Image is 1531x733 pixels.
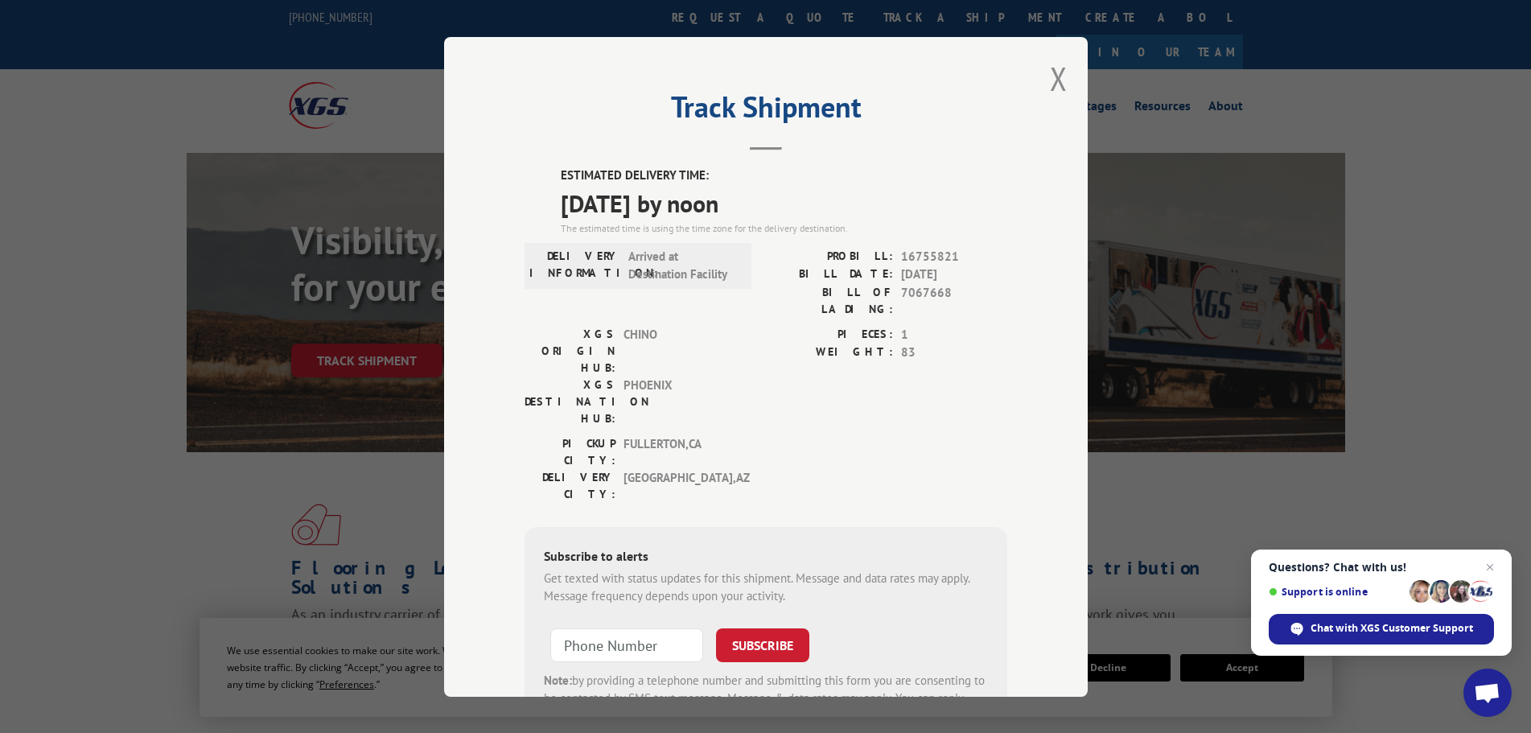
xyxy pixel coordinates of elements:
span: 83 [901,344,1007,362]
label: ESTIMATED DELIVERY TIME: [561,167,1007,185]
h2: Track Shipment [525,96,1007,126]
span: 1 [901,325,1007,344]
div: The estimated time is using the time zone for the delivery destination. [561,220,1007,235]
span: [GEOGRAPHIC_DATA] , AZ [624,468,732,502]
span: PHOENIX [624,376,732,426]
div: Get texted with status updates for this shipment. Message and data rates may apply. Message frequ... [544,569,988,605]
label: DELIVERY INFORMATION: [529,247,620,283]
button: SUBSCRIBE [716,628,809,661]
span: Chat with XGS Customer Support [1311,621,1473,636]
span: CHINO [624,325,732,376]
div: Chat with XGS Customer Support [1269,614,1494,644]
label: WEIGHT: [766,344,893,362]
span: Arrived at Destination Facility [628,247,737,283]
span: FULLERTON , CA [624,434,732,468]
label: DELIVERY CITY: [525,468,615,502]
span: 7067668 [901,283,1007,317]
label: PICKUP CITY: [525,434,615,468]
div: Open chat [1463,669,1512,717]
div: Subscribe to alerts [544,546,988,569]
span: [DATE] [901,266,1007,284]
span: 16755821 [901,247,1007,266]
label: PIECES: [766,325,893,344]
span: [DATE] by noon [561,184,1007,220]
strong: Note: [544,672,572,687]
label: PROBILL: [766,247,893,266]
span: Close chat [1480,558,1500,577]
label: XGS ORIGIN HUB: [525,325,615,376]
input: Phone Number [550,628,703,661]
label: XGS DESTINATION HUB: [525,376,615,426]
div: by providing a telephone number and submitting this form you are consenting to be contacted by SM... [544,671,988,726]
button: Close modal [1050,57,1068,100]
span: Questions? Chat with us! [1269,561,1494,574]
label: BILL DATE: [766,266,893,284]
span: Support is online [1269,586,1404,598]
label: BILL OF LADING: [766,283,893,317]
